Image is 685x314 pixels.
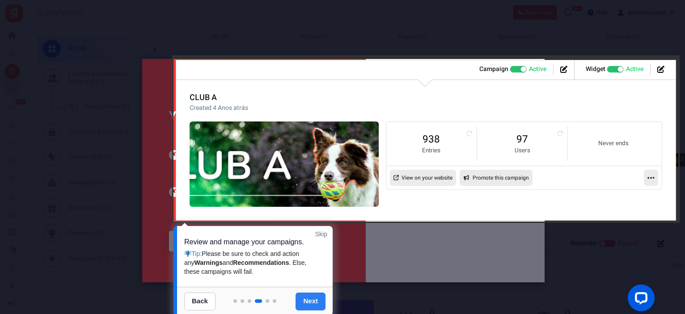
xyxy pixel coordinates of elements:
[195,259,223,266] strong: Warnings
[233,259,289,266] strong: Recommendations
[315,230,327,239] a: Skip
[184,250,306,275] span: Please be sure to check and action any and . Else, these campaigns will fail.
[184,249,317,276] div: Tip:
[184,293,216,310] a: Back
[184,237,317,276] div: Review and manage your campaigns.
[296,293,326,310] a: Next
